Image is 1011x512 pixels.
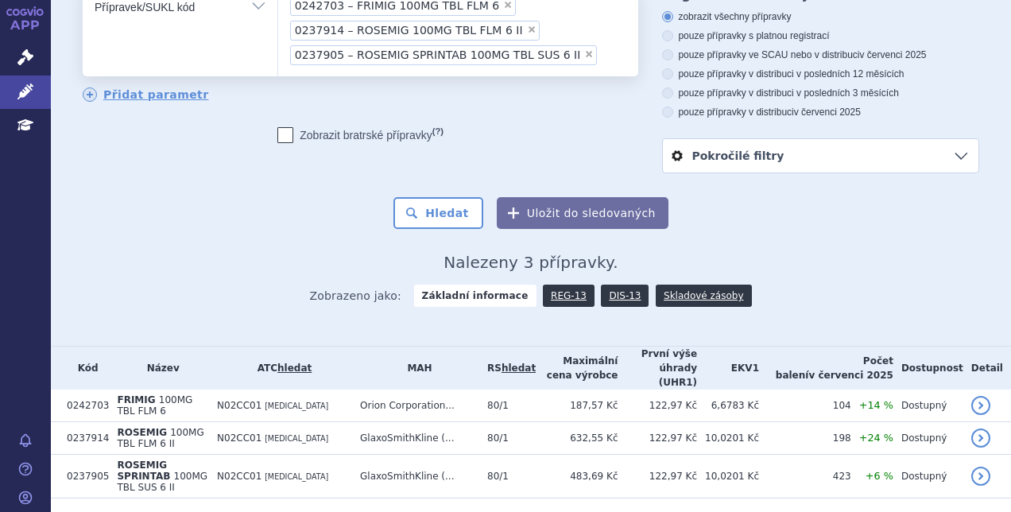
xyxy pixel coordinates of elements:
a: hledat [277,363,312,374]
span: 0237914 – ROSEMIG 100MG TBL FLM 6 II [295,25,523,36]
td: Dostupný [893,390,963,422]
th: RS [479,347,536,390]
td: 483,69 Kč [536,455,618,498]
span: 0237905 – ROSEMIG SPRINTAB 100MG TBL SUS 6 II [295,49,581,60]
th: Kód [59,347,109,390]
span: v červenci 2025 [859,49,926,60]
span: [MEDICAL_DATA] [265,434,328,443]
a: detail [971,467,990,486]
td: Dostupný [893,422,963,455]
span: FRIMIG [117,394,155,405]
span: 100MG TBL FLM 6 II [117,427,203,449]
td: 0237914 [59,422,109,455]
abbr: (?) [432,126,444,137]
strong: Základní informace [414,285,536,307]
label: pouze přípravky v distribuci [662,106,979,118]
span: 80/1 [487,432,509,444]
span: 80/1 [487,400,509,411]
span: +6 % [866,470,893,482]
th: ATC [209,347,352,390]
label: zobrazit všechny přípravky [662,10,979,23]
td: Dostupný [893,455,963,498]
td: Orion Corporation... [352,390,479,422]
td: 6,6783 Kč [697,390,759,422]
th: První výše úhrady (UHR1) [618,347,697,390]
span: 100MG TBL SUS 6 II [117,471,207,493]
a: detail [971,396,990,415]
label: Zobrazit bratrské přípravky [277,127,444,143]
label: pouze přípravky v distribuci v posledních 12 měsících [662,68,979,80]
span: Nalezeny 3 přípravky. [444,253,618,272]
th: Název [109,347,209,390]
td: 10,0201 Kč [697,455,759,498]
span: 80/1 [487,471,509,482]
span: × [527,25,536,34]
input: 0242703 – FRIMIG 100MG TBL FLM 60237914 – ROSEMIG 100MG TBL FLM 6 II0237905 – ROSEMIG SPRINTAB 10... [602,45,610,64]
span: +14 % [859,399,893,411]
span: N02CC01 [217,432,261,444]
label: pouze přípravky ve SCAU nebo v distribuci [662,48,979,61]
span: × [584,49,594,59]
a: Přidat parametr [83,87,209,102]
a: Pokročilé filtry [663,139,978,173]
td: 632,55 Kč [536,422,618,455]
a: REG-13 [543,285,595,307]
span: v červenci 2025 [808,370,893,381]
label: pouze přípravky v distribuci v posledních 3 měsících [662,87,979,99]
button: Hledat [393,197,483,229]
td: 198 [759,422,851,455]
span: N02CC01 [217,400,261,411]
th: EKV1 [697,347,759,390]
td: 0242703 [59,390,109,422]
td: 0237905 [59,455,109,498]
span: [MEDICAL_DATA] [265,472,328,481]
td: 10,0201 Kč [697,422,759,455]
td: 104 [759,390,851,422]
a: Skladové zásoby [656,285,751,307]
th: Detail [963,347,1011,390]
a: DIS-13 [601,285,649,307]
th: Dostupnost [893,347,963,390]
td: 122,97 Kč [618,422,697,455]
td: GlaxoSmithKline (... [352,455,479,498]
td: 187,57 Kč [536,390,618,422]
span: v červenci 2025 [794,107,861,118]
button: Uložit do sledovaných [497,197,668,229]
span: Zobrazeno jako: [309,285,401,307]
label: pouze přípravky s platnou registrací [662,29,979,42]
a: detail [971,429,990,448]
td: 423 [759,455,851,498]
a: hledat [502,363,536,374]
span: +24 % [859,432,893,444]
span: N02CC01 [217,471,261,482]
span: [MEDICAL_DATA] [265,401,328,410]
td: GlaxoSmithKline (... [352,422,479,455]
th: Maximální cena výrobce [536,347,618,390]
span: ROSEMIG [117,427,167,438]
td: 122,97 Kč [618,455,697,498]
th: Počet balení [759,347,893,390]
td: 122,97 Kč [618,390,697,422]
span: ROSEMIG SPRINTAB [117,460,170,482]
span: 100MG TBL FLM 6 [117,394,192,417]
th: MAH [352,347,479,390]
